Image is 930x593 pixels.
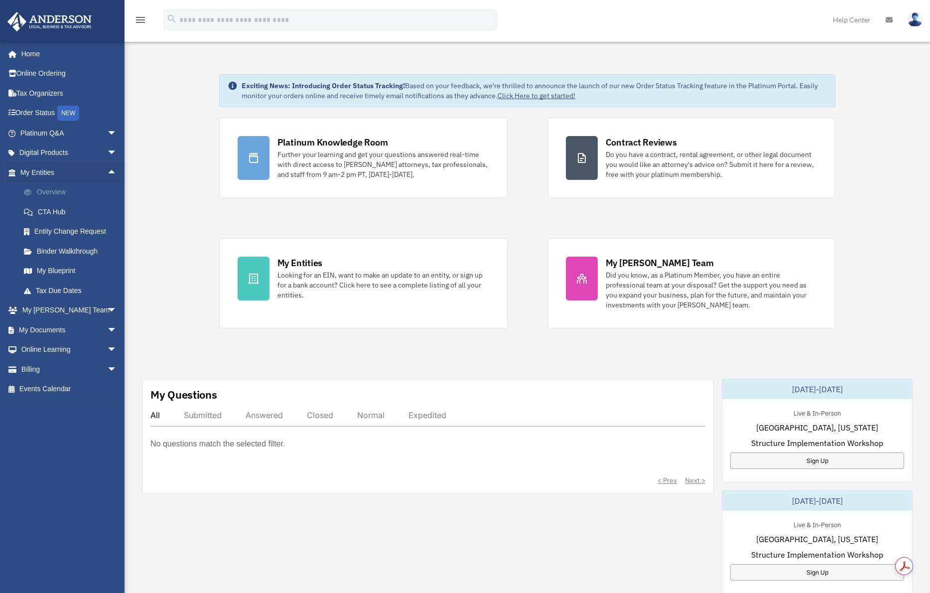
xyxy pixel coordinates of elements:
a: Overview [14,182,132,202]
a: My Entitiesarrow_drop_up [7,162,132,182]
a: Platinum Knowledge Room Further your learning and get your questions answered real-time with dire... [219,118,508,198]
div: Do you have a contract, rental agreement, or other legal document you would like an attorney's ad... [606,149,817,179]
a: Platinum Q&Aarrow_drop_down [7,123,132,143]
div: Platinum Knowledge Room [277,136,388,148]
a: Tax Organizers [7,83,132,103]
div: Live & In-Person [786,519,849,529]
a: Billingarrow_drop_down [7,359,132,379]
div: All [150,410,160,420]
span: arrow_drop_up [107,162,127,183]
strong: Exciting News: Introducing Order Status Tracking! [242,81,405,90]
div: Looking for an EIN, want to make an update to an entity, or sign up for a bank account? Click her... [277,270,489,300]
a: Online Learningarrow_drop_down [7,340,132,360]
a: My [PERSON_NAME] Teamarrow_drop_down [7,300,132,320]
div: [DATE]-[DATE] [722,491,912,511]
a: My Blueprint [14,261,132,281]
span: Structure Implementation Workshop [751,549,883,561]
a: Contract Reviews Do you have a contract, rental agreement, or other legal document you would like... [547,118,836,198]
a: Order StatusNEW [7,103,132,124]
a: My Documentsarrow_drop_down [7,320,132,340]
a: My [PERSON_NAME] Team Did you know, as a Platinum Member, you have an entire professional team at... [547,238,836,328]
div: Further your learning and get your questions answered real-time with direct access to [PERSON_NAM... [277,149,489,179]
a: menu [134,17,146,26]
span: Structure Implementation Workshop [751,437,883,449]
a: Click Here to get started! [498,91,575,100]
div: My [PERSON_NAME] Team [606,257,714,269]
a: CTA Hub [14,202,132,222]
div: [DATE]-[DATE] [722,379,912,399]
div: Did you know, as a Platinum Member, you have an entire professional team at your disposal? Get th... [606,270,817,310]
a: Sign Up [730,564,904,581]
a: Binder Walkthrough [14,241,132,261]
div: Live & In-Person [786,407,849,418]
a: My Entities Looking for an EIN, want to make an update to an entity, or sign up for a bank accoun... [219,238,508,328]
a: Entity Change Request [14,222,132,242]
span: arrow_drop_down [107,123,127,144]
div: Submitted [184,410,222,420]
span: arrow_drop_down [107,340,127,360]
span: [GEOGRAPHIC_DATA], [US_STATE] [756,422,878,434]
span: [GEOGRAPHIC_DATA], [US_STATE] [756,533,878,545]
span: arrow_drop_down [107,320,127,340]
div: Expedited [408,410,446,420]
a: Online Ordering [7,64,132,84]
a: Tax Due Dates [14,281,132,300]
div: My Entities [277,257,322,269]
a: Digital Productsarrow_drop_down [7,143,132,163]
span: arrow_drop_down [107,359,127,380]
span: arrow_drop_down [107,143,127,163]
a: Events Calendar [7,379,132,399]
div: Closed [307,410,333,420]
div: NEW [57,106,79,121]
p: No questions match the selected filter. [150,437,285,451]
i: menu [134,14,146,26]
div: My Questions [150,387,217,402]
div: Normal [357,410,385,420]
a: Sign Up [730,452,904,469]
div: Based on your feedback, we're thrilled to announce the launch of our new Order Status Tracking fe... [242,81,827,101]
a: Home [7,44,127,64]
div: Answered [246,410,283,420]
img: User Pic [908,12,923,27]
div: Contract Reviews [606,136,677,148]
i: search [166,13,177,24]
img: Anderson Advisors Platinum Portal [4,12,95,31]
span: arrow_drop_down [107,300,127,321]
